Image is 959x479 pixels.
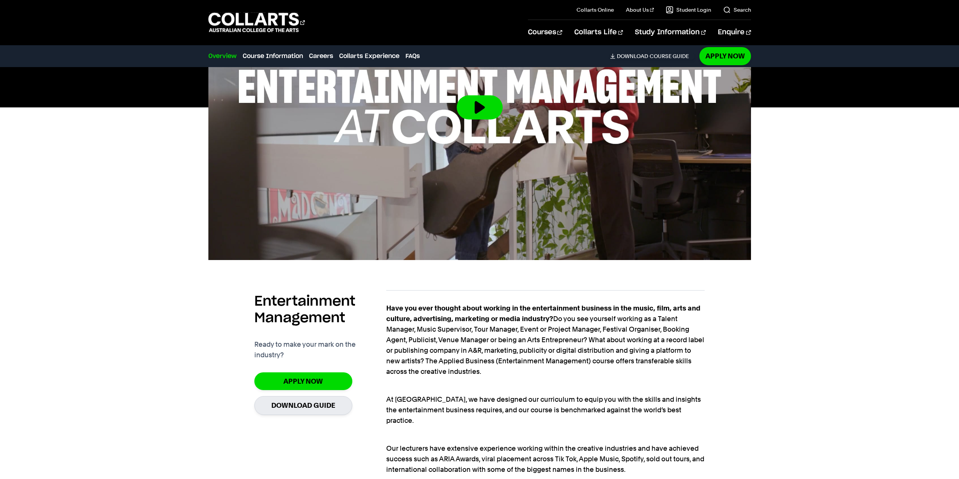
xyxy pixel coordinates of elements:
a: Course Information [243,52,303,61]
a: Study Information [635,20,706,45]
div: Go to homepage [208,12,305,33]
a: Enquire [718,20,751,45]
a: Collarts Life [574,20,623,45]
strong: Have you ever thought about working in the entertainment business in the music, film, arts and cu... [386,304,701,323]
a: Student Login [666,6,711,14]
a: FAQs [405,52,420,61]
p: Do you see yourself working as a Talent Manager, Music Supervisor, Tour Manager, Event or Project... [386,303,705,377]
a: Download Guide [254,396,352,415]
a: Apply Now [254,372,352,390]
a: Collarts Experience [339,52,399,61]
h2: Entertainment Management [254,293,386,326]
span: Download [617,53,648,60]
a: Search [723,6,751,14]
a: Apply Now [699,47,751,65]
a: Collarts Online [577,6,614,14]
a: About Us [626,6,654,14]
a: Courses [528,20,562,45]
p: At [GEOGRAPHIC_DATA], we have designed our curriculum to equip you with the skills and insights t... [386,384,705,426]
p: Our lecturers have extensive experience working within the creative industries and have achieved ... [386,433,705,475]
a: Overview [208,52,237,61]
a: Careers [309,52,333,61]
a: DownloadCourse Guide [610,53,695,60]
p: Ready to make your mark on the industry? [254,339,386,360]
